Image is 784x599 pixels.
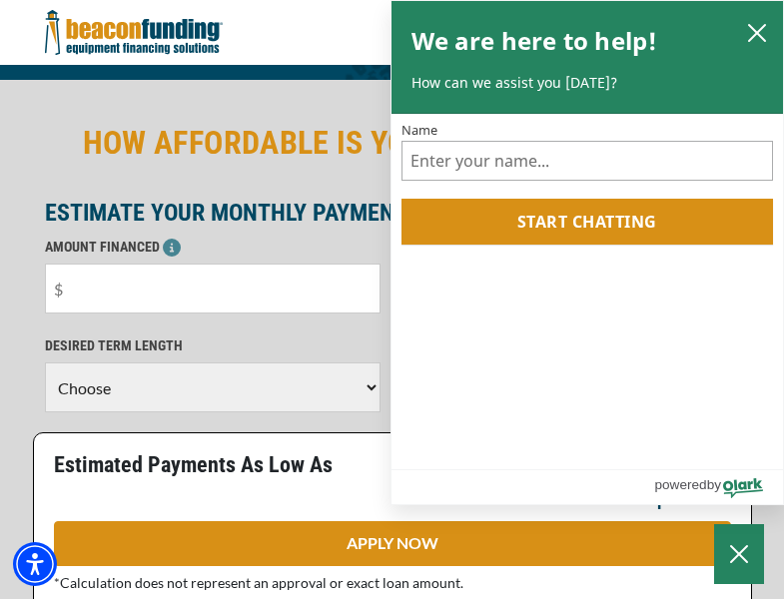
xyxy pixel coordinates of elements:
div: Accessibility Menu [13,542,57,586]
h2: We are here to help! [411,21,658,61]
p: How can we assist you [DATE]? [411,73,764,93]
label: Name [401,124,774,137]
input: Name [401,141,774,181]
input: $ [45,264,381,313]
span: *Calculation does not represent an approval or exact loan amount. [54,574,463,591]
h2: HOW AFFORDABLE IS YOUR NEXT TOW TRUCK? [45,120,740,166]
p: Estimated Payments As Low As [54,453,381,477]
button: close chatbox [741,18,773,46]
p: DESIRED TERM LENGTH [45,333,381,357]
a: APPLY NOW [54,521,731,566]
p: ESTIMATE YOUR MONTHLY PAYMENT [45,201,740,225]
span: powered [654,472,706,497]
a: Powered by Olark [654,470,783,504]
button: Start chatting [401,199,774,245]
p: AMOUNT FINANCED [45,235,381,259]
span: by [707,472,721,497]
button: Close Chatbox [714,524,764,584]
